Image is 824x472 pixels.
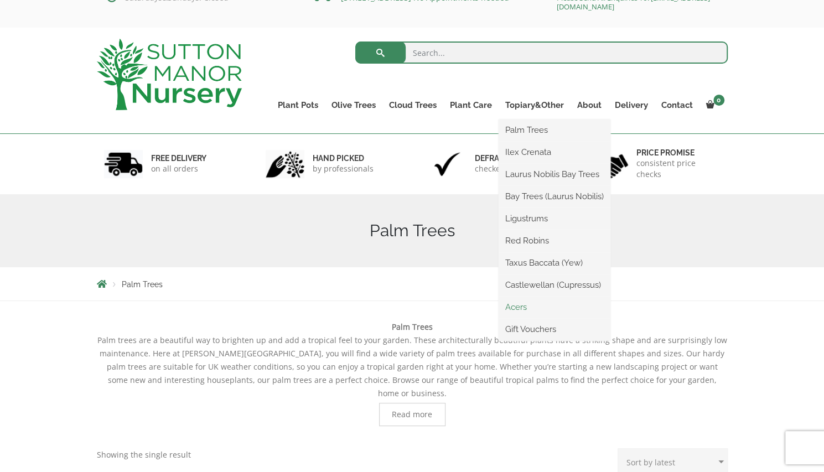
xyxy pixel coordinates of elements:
a: Ilex Crenata [499,144,610,160]
a: Castlewellan (Cupressus) [499,277,610,293]
h1: Palm Trees [97,221,728,241]
a: Contact [655,97,699,113]
p: on all orders [151,163,206,174]
a: 0 [699,97,728,113]
a: Plant Care [443,97,499,113]
nav: Breadcrumbs [97,279,728,288]
p: by professionals [313,163,374,174]
p: checked & Licensed [475,163,548,174]
h6: hand picked [313,153,374,163]
p: consistent price checks [636,158,721,180]
a: Acers [499,299,610,315]
img: 2.jpg [266,150,304,178]
b: Palm Trees [392,321,433,332]
a: Laurus Nobilis Bay Trees [499,166,610,183]
input: Search... [355,42,728,64]
span: 0 [713,95,724,106]
div: Palm trees are a beautiful way to brighten up and add a tropical feel to your garden. These archi... [97,320,728,426]
a: Olive Trees [325,97,382,113]
h6: FREE DELIVERY [151,153,206,163]
h6: Defra approved [475,153,548,163]
a: Bay Trees (Laurus Nobilis) [499,188,610,205]
a: Cloud Trees [382,97,443,113]
a: Plant Pots [271,97,325,113]
img: 1.jpg [104,150,143,178]
a: Ligustrums [499,210,610,227]
a: About [571,97,608,113]
h6: Price promise [636,148,721,158]
a: Palm Trees [499,122,610,138]
a: Taxus Baccata (Yew) [499,255,610,271]
p: Showing the single result [97,448,191,461]
a: Red Robins [499,232,610,249]
img: 3.jpg [428,150,467,178]
span: Read more [392,411,432,418]
a: Delivery [608,97,655,113]
a: Gift Vouchers [499,321,610,338]
img: logo [97,39,242,110]
a: Topiary&Other [499,97,571,113]
span: Palm Trees [122,280,163,289]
